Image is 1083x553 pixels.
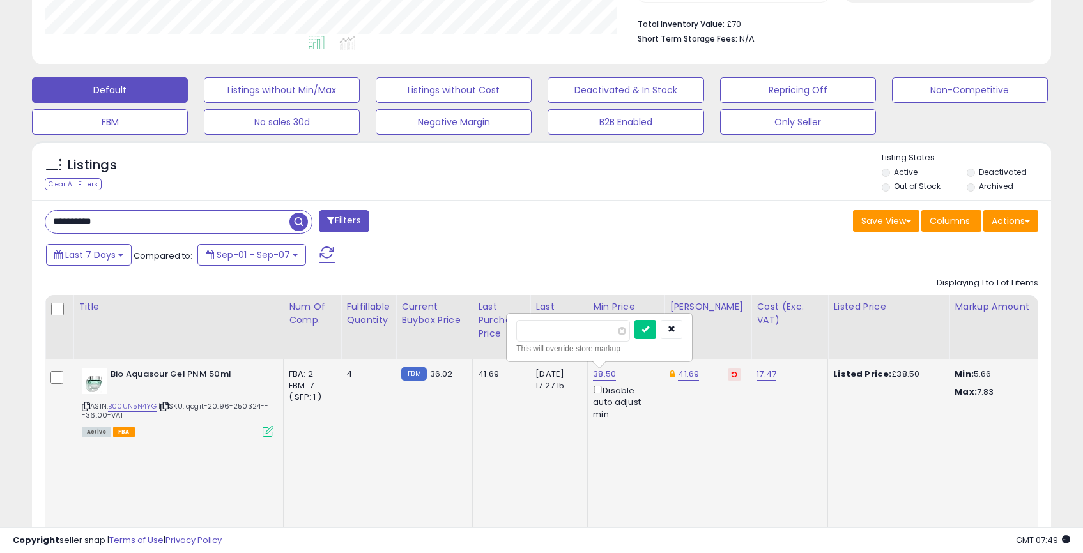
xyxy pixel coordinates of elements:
div: [PERSON_NAME] [670,300,746,314]
button: Actions [983,210,1038,232]
div: Displaying 1 to 1 of 1 items [937,277,1038,289]
button: Negative Margin [376,109,532,135]
strong: Copyright [13,534,59,546]
div: FBM: 7 [289,380,331,391]
b: Listed Price: [833,368,891,380]
li: £70 [638,15,1029,31]
button: Listings without Min/Max [204,77,360,103]
div: Last Purchase Date (GMT) [535,300,582,354]
b: Bio Aquasour Gel PNM 50ml [111,368,266,384]
span: 2025-09-15 07:49 GMT [1016,534,1070,546]
button: Filters [319,210,369,232]
button: Sep-01 - Sep-07 [197,244,306,266]
a: 38.50 [593,368,616,381]
a: Terms of Use [109,534,164,546]
div: Last Purchase Price [478,300,525,340]
div: FBA: 2 [289,368,331,380]
button: B2B Enabled [548,109,703,135]
p: 5.66 [955,368,1061,380]
div: Fulfillable Quantity [346,300,390,327]
div: [DATE] 17:27:15 [535,368,578,391]
a: 41.69 [678,368,699,381]
div: Listed Price [833,300,944,314]
img: 31FUCY5OTCL._SL40_.jpg [82,368,107,394]
span: 36.02 [430,368,453,380]
div: 41.69 [478,368,520,380]
span: N/A [739,33,755,45]
strong: Max: [955,386,977,398]
small: FBM [401,367,426,381]
button: No sales 30d [204,109,360,135]
span: Columns [930,215,970,227]
button: FBM [32,109,188,135]
p: Listing States: [882,152,1051,164]
button: Listings without Cost [376,77,532,103]
button: Save View [853,210,919,232]
div: Min Price [593,300,659,314]
button: Last 7 Days [46,244,132,266]
span: Sep-01 - Sep-07 [217,248,290,261]
span: All listings currently available for purchase on Amazon [82,427,111,437]
div: ( SFP: 1 ) [289,391,331,403]
button: Columns [921,210,981,232]
label: Archived [979,181,1013,192]
div: Title [79,300,278,314]
div: Current Buybox Price [401,300,467,327]
span: | SKU: qogit-20.96-250324---36.00-VA1 [82,401,269,420]
button: Repricing Off [720,77,876,103]
strong: Min: [955,368,974,380]
div: 4 [346,368,386,380]
a: Privacy Policy [165,534,222,546]
p: 7.83 [955,386,1061,398]
span: FBA [113,427,135,437]
div: Clear All Filters [45,178,102,190]
label: Deactivated [979,167,1027,178]
label: Out of Stock [894,181,941,192]
div: Num of Comp. [289,300,335,327]
b: Total Inventory Value: [638,19,725,29]
a: 17.47 [757,368,776,381]
label: Active [894,167,918,178]
button: Only Seller [720,109,876,135]
div: seller snap | | [13,534,222,547]
button: Non-Competitive [892,77,1048,103]
div: Cost (Exc. VAT) [757,300,822,327]
h5: Listings [68,156,117,174]
a: B00UN5N4YG [108,401,157,412]
span: Last 7 Days [65,248,116,261]
div: ASIN: [82,368,273,436]
button: Default [32,77,188,103]
span: Compared to: [134,250,192,262]
div: This will override store markup [516,342,682,355]
b: Short Term Storage Fees: [638,33,737,44]
button: Deactivated & In Stock [548,77,703,103]
div: £38.50 [833,368,939,380]
div: Disable auto adjust min [593,383,654,420]
div: Markup Amount [955,300,1065,314]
